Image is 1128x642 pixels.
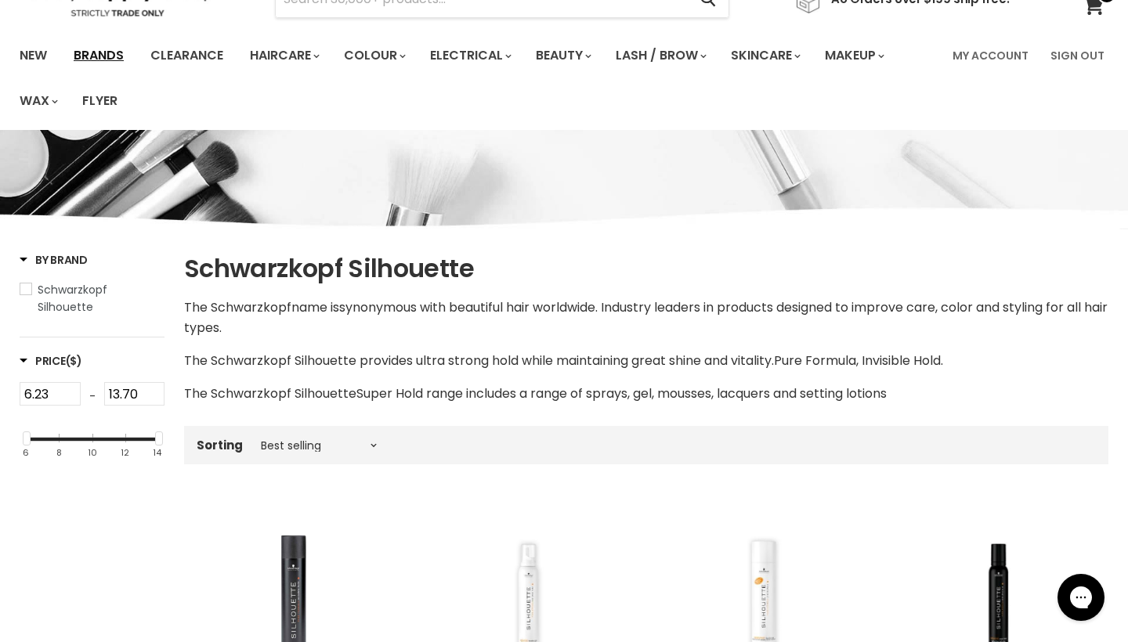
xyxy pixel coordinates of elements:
iframe: Gorgias live chat messenger [1050,568,1112,626]
div: 8 [56,449,62,459]
a: Makeup [813,39,894,72]
span: name is [291,298,339,316]
div: 10 [88,449,97,459]
a: Schwarzkopf Silhouette [20,281,164,316]
span: The Schwarzkopf [184,298,291,316]
span: , color and styling for all hair types. [184,298,1108,337]
a: Skincare [719,39,810,72]
input: Max Price [104,382,165,406]
a: Wax [8,85,67,117]
span: synonymous with beautiful hair worldwide. Industry leaders in products designed to improve care [339,298,935,316]
input: Min Price [20,382,81,406]
a: Sign Out [1041,39,1114,72]
a: Haircare [238,39,329,72]
a: Lash / Brow [604,39,716,72]
h3: By Brand [20,252,88,268]
a: Clearance [139,39,235,72]
span: The Schwarzkopf Silhouette [184,384,356,402]
a: Beauty [524,39,601,72]
h1: Schwarzkopf Silhouette [184,252,1108,285]
label: Sorting [197,438,243,452]
span: ($) [66,353,82,369]
a: Flyer [70,85,129,117]
a: Colour [332,39,415,72]
a: New [8,39,59,72]
a: Brands [62,39,136,72]
div: 6 [23,449,29,459]
a: Electrical [418,39,521,72]
span: Price [20,353,82,369]
div: 14 [153,449,161,459]
span: Schwarzkopf Silhouette [38,282,107,315]
a: My Account [943,39,1038,72]
div: 12 [121,449,129,459]
h3: Price($) [20,353,82,369]
p: Pure Formula, Invisible Hold. [184,351,1108,371]
div: - [81,382,104,410]
span: The Schwarzkopf Silhouette provides ultra strong hold while maintaining great shine and vitality. [184,352,774,370]
ul: Main menu [8,33,943,124]
span: Super Hold range includes a range of sprays, gel, mousses, lacquers and setting lotions [356,384,887,402]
